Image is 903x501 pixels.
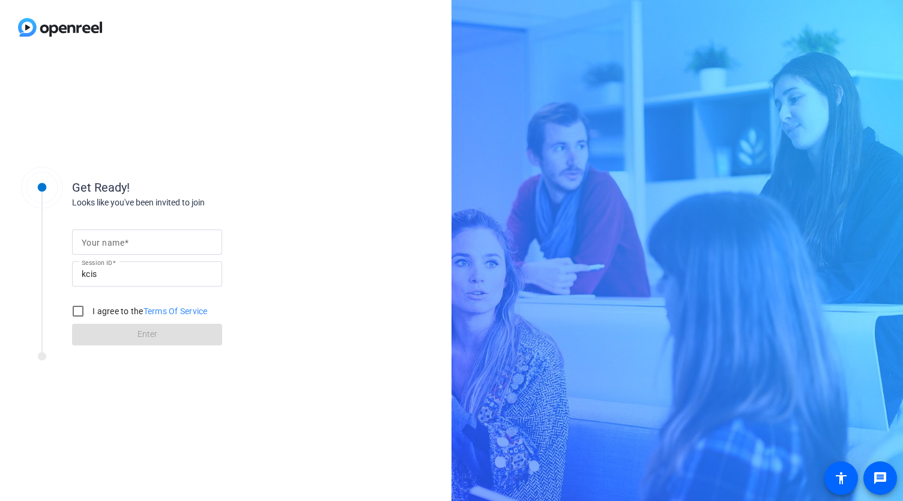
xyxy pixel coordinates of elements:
mat-label: Session ID [82,259,112,266]
mat-icon: message [873,471,887,485]
mat-label: Your name [82,238,124,247]
div: Looks like you've been invited to join [72,196,312,209]
a: Terms Of Service [143,306,208,316]
label: I agree to the [90,305,208,317]
mat-icon: accessibility [834,471,848,485]
div: Get Ready! [72,178,312,196]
